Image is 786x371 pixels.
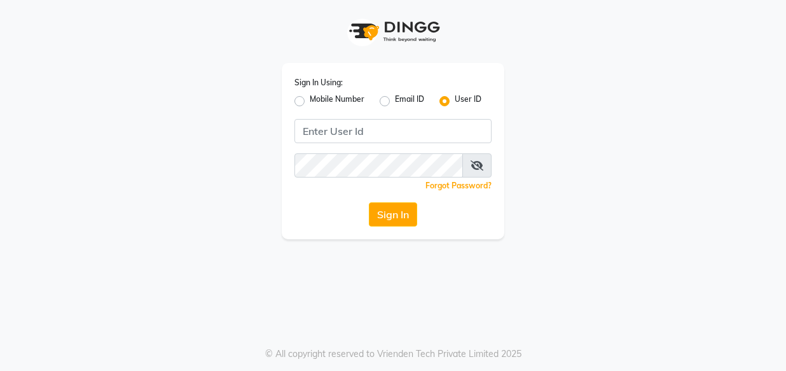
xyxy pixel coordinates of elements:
[425,181,492,190] a: Forgot Password?
[342,13,444,50] img: logo1.svg
[294,119,492,143] input: Username
[294,77,343,88] label: Sign In Using:
[455,94,481,109] label: User ID
[310,94,364,109] label: Mobile Number
[369,202,417,227] button: Sign In
[395,94,424,109] label: Email ID
[294,153,463,178] input: Username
